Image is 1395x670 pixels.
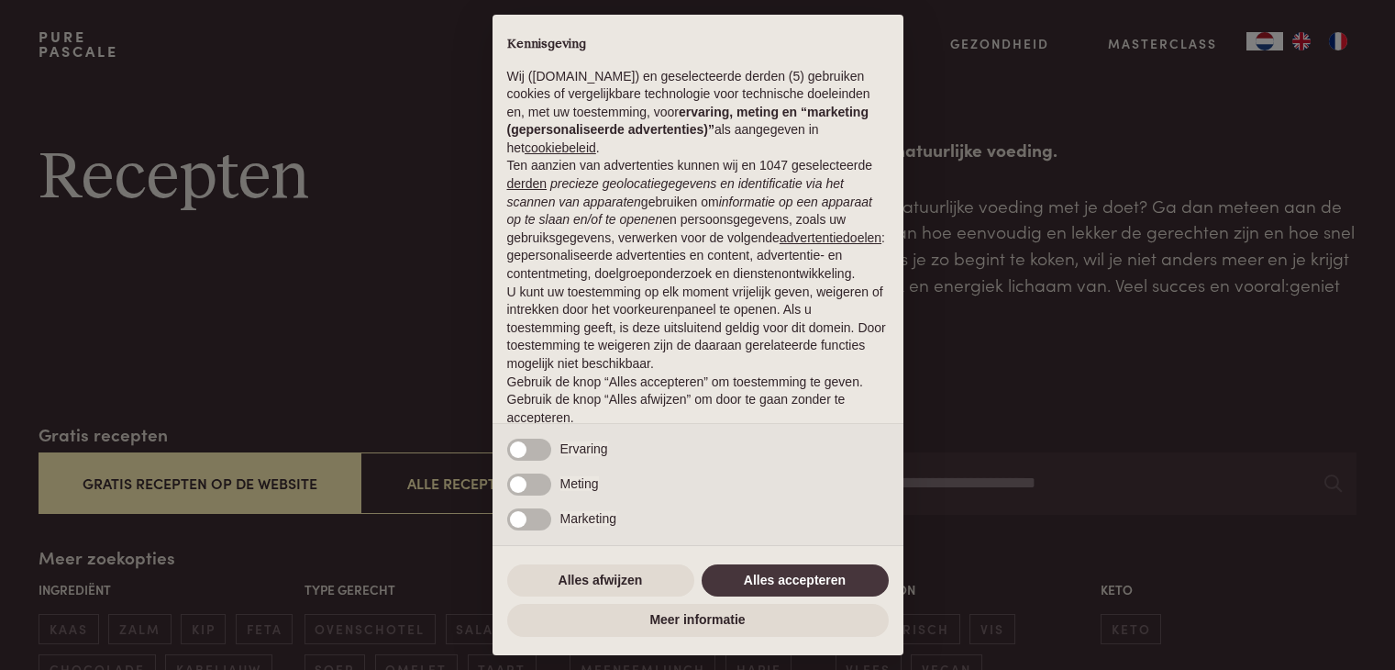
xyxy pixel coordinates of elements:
span: Meting [560,476,599,491]
strong: ervaring, meting en “marketing (gepersonaliseerde advertenties)” [507,105,869,138]
button: Alles afwijzen [507,564,694,597]
em: informatie op een apparaat op te slaan en/of te openen [507,195,873,228]
button: advertentiedoelen [780,229,881,248]
p: Gebruik de knop “Alles accepteren” om toestemming te geven. Gebruik de knop “Alles afwijzen” om d... [507,374,889,428]
em: precieze geolocatiegegevens en identificatie via het scannen van apparaten [507,176,844,209]
p: Ten aanzien van advertenties kunnen wij en 1047 geselecteerde gebruiken om en persoonsgegevens, z... [507,157,889,283]
span: Marketing [560,511,616,526]
p: U kunt uw toestemming op elk moment vrijelijk geven, weigeren of intrekken door het voorkeurenpan... [507,284,889,374]
h2: Kennisgeving [507,37,889,53]
span: Ervaring [560,441,608,456]
button: Alles accepteren [702,564,889,597]
p: Wij ([DOMAIN_NAME]) en geselecteerde derden (5) gebruiken cookies of vergelijkbare technologie vo... [507,68,889,158]
a: cookiebeleid [525,140,596,155]
button: derden [507,175,548,194]
button: Meer informatie [507,604,889,637]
